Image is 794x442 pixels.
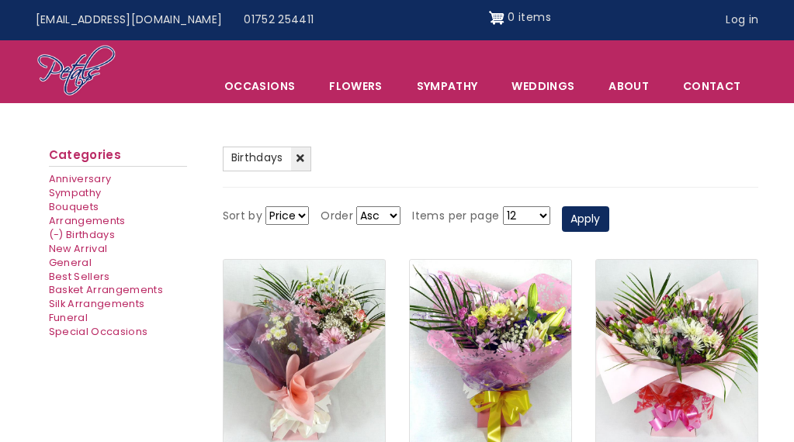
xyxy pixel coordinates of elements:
a: New Arrival [49,242,108,255]
a: Silk Arrangements [49,297,145,310]
a: [EMAIL_ADDRESS][DOMAIN_NAME] [25,5,234,35]
a: Sympathy [49,186,102,199]
a: Funeral [49,311,88,324]
a: Log in [715,5,769,35]
label: Sort by [223,207,262,226]
a: (-) Birthdays [49,228,116,241]
a: Best Sellers [49,270,110,283]
label: Order [321,207,353,226]
a: Bouquets [49,200,99,213]
span: 0 items [508,9,550,25]
a: Birthdays [223,147,311,171]
a: About [592,70,665,102]
a: Arrangements [49,214,126,227]
h2: Categories [49,148,187,167]
a: Basket Arrangements [49,283,164,296]
a: Anniversary [49,172,112,185]
span: (-) [49,228,64,241]
span: Occasions [208,70,311,102]
span: Birthdays [231,150,283,165]
a: 01752 254411 [233,5,324,35]
label: Items per page [412,207,499,226]
a: Contact [667,70,757,102]
span: Birthdays [66,228,115,241]
img: Shopping cart [489,5,504,30]
a: General [49,256,92,269]
img: Home [36,44,116,98]
a: Special Occasions [49,325,148,338]
a: Shopping cart 0 items [489,5,551,30]
button: Apply [562,206,609,233]
a: Flowers [313,70,398,102]
a: Sympathy [400,70,494,102]
span: Weddings [495,70,591,102]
